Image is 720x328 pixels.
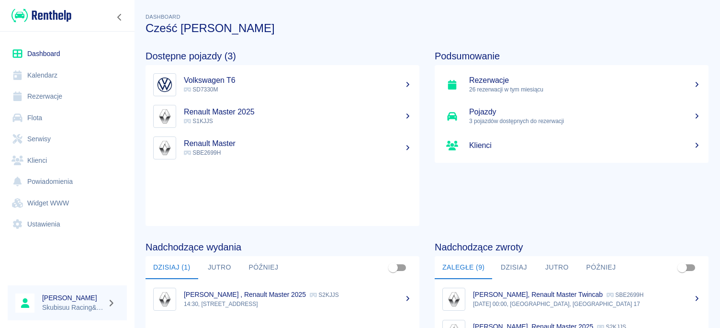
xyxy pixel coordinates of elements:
span: Dashboard [146,14,180,20]
p: 14:30, [STREET_ADDRESS] [184,300,412,308]
a: Ustawienia [8,214,127,235]
span: S1KJJS [184,118,213,124]
p: 3 pojazdów dostępnych do rezerwacji [469,117,701,125]
a: Klienci [435,132,709,159]
a: Pojazdy3 pojazdów dostępnych do rezerwacji [435,101,709,132]
p: S2KJJS [310,292,339,298]
img: Image [156,290,174,308]
a: Flota [8,107,127,129]
p: 26 rezerwacji w tym miesiącu [469,85,701,94]
h5: Renault Master 2025 [184,107,412,117]
button: Zwiń nawigację [112,11,127,23]
a: Widget WWW [8,192,127,214]
img: Image [156,76,174,94]
span: SD7330M [184,86,218,93]
h6: [PERSON_NAME] [42,293,103,303]
a: Powiadomienia [8,171,127,192]
a: Serwisy [8,128,127,150]
h5: Renault Master [184,139,412,148]
p: Skubisuu Racing&Rent [42,303,103,313]
a: Klienci [8,150,127,171]
button: Dzisiaj (1) [146,256,198,279]
a: ImageRenault Master 2025 S1KJJS [146,101,419,132]
a: Renthelp logo [8,8,71,23]
p: [PERSON_NAME], Renault Master Twincab [473,291,603,298]
a: ImageVolkswagen T6 SD7330M [146,69,419,101]
span: Pokaż przypisane tylko do mnie [384,259,402,277]
a: ImageRenault Master SBE2699H [146,132,419,164]
button: Zaległe (9) [435,256,492,279]
span: SBE2699H [184,149,221,156]
h3: Cześć [PERSON_NAME] [146,22,709,35]
button: Jutro [198,256,241,279]
button: Jutro [535,256,578,279]
h4: Nadchodzące wydania [146,241,419,253]
h5: Pojazdy [469,107,701,117]
img: Image [156,139,174,157]
button: Dzisiaj [492,256,535,279]
img: Image [156,107,174,125]
h5: Volkswagen T6 [184,76,412,85]
h5: Rezerwacje [469,76,701,85]
a: Image[PERSON_NAME] , Renault Master 2025 S2KJJS14:30, [STREET_ADDRESS] [146,283,419,315]
button: Później [241,256,286,279]
p: [DATE] 00:00, [GEOGRAPHIC_DATA], [GEOGRAPHIC_DATA] 17 [473,300,701,308]
a: Kalendarz [8,65,127,86]
a: Rezerwacje [8,86,127,107]
p: [PERSON_NAME] , Renault Master 2025 [184,291,306,298]
a: Image[PERSON_NAME], Renault Master Twincab SBE2699H[DATE] 00:00, [GEOGRAPHIC_DATA], [GEOGRAPHIC_D... [435,283,709,315]
button: Później [578,256,623,279]
span: Pokaż przypisane tylko do mnie [673,259,691,277]
a: Dashboard [8,43,127,65]
h4: Nadchodzące zwroty [435,241,709,253]
p: SBE2699H [607,292,643,298]
a: Rezerwacje26 rezerwacji w tym miesiącu [435,69,709,101]
img: Renthelp logo [11,8,71,23]
h4: Dostępne pojazdy (3) [146,50,419,62]
img: Image [445,290,463,308]
h4: Podsumowanie [435,50,709,62]
h5: Klienci [469,141,701,150]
